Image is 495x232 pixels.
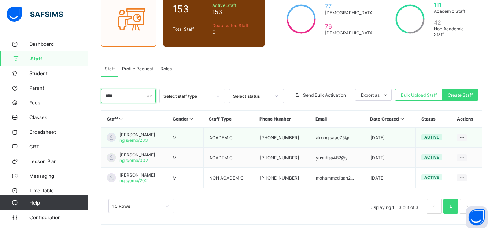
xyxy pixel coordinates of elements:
[434,19,473,26] span: 42
[310,168,365,188] td: mohammedisah2...
[29,129,88,135] span: Broadsheet
[233,93,270,99] div: Select status
[173,3,208,15] span: 153
[118,116,124,122] i: Sort in Ascending Order
[310,148,365,168] td: yusufisa482@y...
[212,8,256,15] span: 153
[212,28,256,36] span: 0
[254,128,310,148] td: [PHONE_NUMBER]
[427,199,442,214] li: 上一页
[325,23,374,30] span: 76
[254,111,310,128] th: Phone Number
[29,100,88,106] span: Fees
[361,92,380,98] span: Export as
[424,135,439,140] span: active
[451,111,482,128] th: Actions
[119,152,155,158] span: [PERSON_NAME]
[29,200,88,206] span: Help
[119,172,155,178] span: [PERSON_NAME]
[325,10,374,15] span: [DEMOGRAPHIC_DATA]
[119,158,148,163] span: ngis/emp/002
[365,168,415,188] td: [DATE]
[167,111,203,128] th: Gender
[310,128,365,148] td: akongisaac75@...
[167,168,203,188] td: M
[303,92,346,98] span: Send Bulk Activation
[119,137,148,143] span: ngis/emp/233
[7,7,63,22] img: safsims
[29,158,88,164] span: Lesson Plan
[203,148,254,168] td: ACADEMIC
[203,128,254,148] td: ACADEMIC
[424,175,439,180] span: active
[119,132,155,137] span: [PERSON_NAME]
[325,30,374,36] span: [DEMOGRAPHIC_DATA]
[29,173,88,179] span: Messaging
[416,111,451,128] th: Status
[160,66,172,71] span: Roles
[163,93,212,99] div: Select staff type
[203,111,254,128] th: Staff Type
[254,148,310,168] td: [PHONE_NUMBER]
[29,41,88,47] span: Dashboard
[171,25,210,34] div: Total Staff
[460,199,474,214] button: next page
[443,199,458,214] li: 1
[466,206,488,228] button: Open asap
[30,56,88,62] span: Staff
[167,148,203,168] td: M
[447,202,454,211] a: 1
[434,8,473,14] span: Academic Staff
[29,85,88,91] span: Parent
[29,214,88,220] span: Configuration
[448,92,473,98] span: Create Staff
[254,168,310,188] td: [PHONE_NUMBER]
[401,92,437,98] span: Bulk Upload Staff
[399,116,405,122] i: Sort in Ascending Order
[112,203,161,209] div: 10 Rows
[365,148,415,168] td: [DATE]
[427,199,442,214] button: prev page
[122,66,153,71] span: Profile Request
[310,111,365,128] th: Email
[188,116,195,122] i: Sort in Ascending Order
[119,178,148,183] span: ngis/emp/202
[325,3,374,10] span: 77
[424,155,439,160] span: active
[365,128,415,148] td: [DATE]
[29,188,88,194] span: Time Table
[167,128,203,148] td: M
[29,144,88,150] span: CBT
[29,70,88,76] span: Student
[105,66,115,71] span: Staff
[434,1,473,8] span: 111
[365,111,415,128] th: Date Created
[29,114,88,120] span: Classes
[212,23,256,28] span: Deactivated Staff
[460,199,474,214] li: 下一页
[203,168,254,188] td: NON ACADEMIC
[101,111,167,128] th: Staff
[434,26,473,37] span: Non Academic Staff
[212,3,256,8] span: Active Staff
[364,199,424,214] li: Displaying 1 - 3 out of 3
